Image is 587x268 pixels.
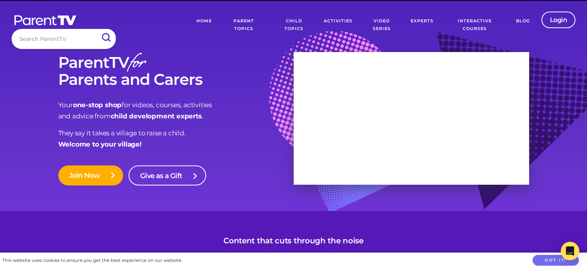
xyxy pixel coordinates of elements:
button: Got it! [533,255,579,266]
a: Experts [405,12,439,39]
a: Login [541,12,576,28]
strong: child development experts [111,112,202,120]
a: Interactive Courses [439,12,510,39]
em: for [129,47,145,81]
input: Submit [96,29,116,46]
a: Blog [510,12,536,39]
p: They say it takes a village to raise a child. [58,128,294,150]
strong: Welcome to your village! [58,140,142,148]
input: Search ParentTV [12,29,116,49]
h3: Content that cuts through the noise [223,236,364,245]
a: Join Now [58,165,123,185]
a: Activities [318,12,358,39]
a: Home [191,12,218,39]
p: Your for videos, courses, activities and advice from . [58,99,294,122]
a: Give as a Gift [129,165,206,185]
a: Video Series [358,12,405,39]
h1: ParentTV Parents and Carers [58,54,294,88]
div: Open Intercom Messenger [561,242,579,260]
div: This website uses cookies to ensure you get the best experience on our website. [2,256,182,265]
img: parenttv-logo-white.4c85aaf.svg [14,15,77,26]
a: Child Topics [270,12,318,39]
a: Parent Topics [218,12,270,39]
strong: one-stop shop [73,101,122,109]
